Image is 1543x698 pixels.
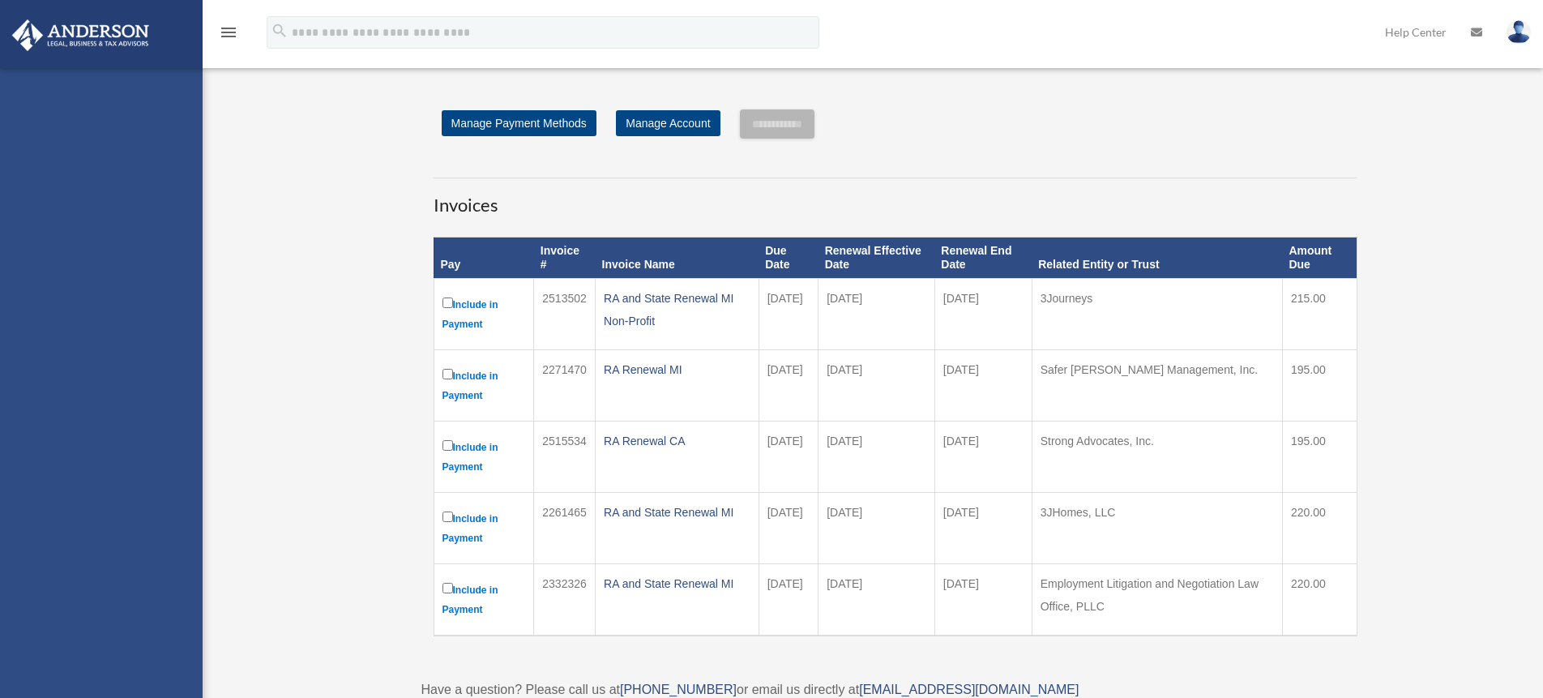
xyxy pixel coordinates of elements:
[219,23,238,42] i: menu
[1032,564,1282,636] td: Employment Litigation and Negotiation Law Office, PLLC
[604,287,750,332] div: RA and State Renewal MI Non-Profit
[442,508,526,548] label: Include in Payment
[859,683,1079,696] a: [EMAIL_ADDRESS][DOMAIN_NAME]
[1282,350,1357,422] td: 195.00
[620,683,737,696] a: [PHONE_NUMBER]
[271,22,289,40] i: search
[534,422,596,493] td: 2515534
[534,350,596,422] td: 2271470
[759,422,819,493] td: [DATE]
[604,501,750,524] div: RA and State Renewal MI
[442,369,453,379] input: Include in Payment
[534,279,596,350] td: 2513502
[1507,20,1531,44] img: User Pic
[934,350,1032,422] td: [DATE]
[442,298,453,308] input: Include in Payment
[7,19,154,51] img: Anderson Advisors Platinum Portal
[219,28,238,42] a: menu
[1032,493,1282,564] td: 3JHomes, LLC
[442,512,453,522] input: Include in Payment
[934,422,1032,493] td: [DATE]
[604,572,750,595] div: RA and State Renewal MI
[1282,493,1357,564] td: 220.00
[819,238,935,279] th: Renewal Effective Date
[934,238,1032,279] th: Renewal End Date
[819,493,935,564] td: [DATE]
[534,493,596,564] td: 2261465
[442,437,526,477] label: Include in Payment
[1032,422,1282,493] td: Strong Advocates, Inc.
[442,366,526,405] label: Include in Payment
[759,350,819,422] td: [DATE]
[759,564,819,636] td: [DATE]
[434,178,1357,218] h3: Invoices
[616,110,720,136] a: Manage Account
[934,279,1032,350] td: [DATE]
[759,238,819,279] th: Due Date
[819,279,935,350] td: [DATE]
[1282,564,1357,636] td: 220.00
[442,294,526,334] label: Include in Payment
[534,564,596,636] td: 2332326
[596,238,759,279] th: Invoice Name
[434,238,534,279] th: Pay
[934,564,1032,636] td: [DATE]
[1032,279,1282,350] td: 3Journeys
[759,493,819,564] td: [DATE]
[534,238,596,279] th: Invoice #
[442,110,596,136] a: Manage Payment Methods
[442,580,526,619] label: Include in Payment
[604,430,750,452] div: RA Renewal CA
[1032,238,1282,279] th: Related Entity or Trust
[819,350,935,422] td: [DATE]
[442,440,453,451] input: Include in Payment
[604,358,750,381] div: RA Renewal MI
[819,564,935,636] td: [DATE]
[1282,279,1357,350] td: 215.00
[442,583,453,593] input: Include in Payment
[819,422,935,493] td: [DATE]
[759,279,819,350] td: [DATE]
[1032,350,1282,422] td: Safer [PERSON_NAME] Management, Inc.
[1282,422,1357,493] td: 195.00
[934,493,1032,564] td: [DATE]
[1282,238,1357,279] th: Amount Due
